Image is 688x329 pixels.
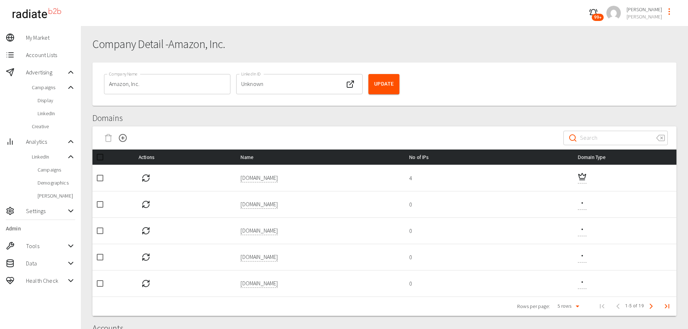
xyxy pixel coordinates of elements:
button: Update [368,74,399,94]
button: 99+ [586,6,601,20]
span: Health Check [26,276,66,285]
svg: Refresh IPs [142,174,150,182]
span: Data [26,259,66,268]
span: 99+ [592,14,604,21]
h2: Domains [92,113,676,124]
label: Company Name [109,71,138,77]
span: [PERSON_NAME] [627,13,662,20]
span: Delete Domain [101,131,116,145]
button: Add [116,131,130,145]
div: 5 rows [556,302,574,309]
span: Advertising [26,68,66,77]
div: Actions [139,153,229,161]
button: Refresh IPs [139,224,153,238]
p: [DOMAIN_NAME] [241,279,278,287]
span: Previous Page [611,299,625,313]
button: Refresh IPs [139,250,153,264]
span: 1-5 of 19 [625,303,644,310]
span: Domain Type [578,153,617,161]
span: Campaigns [38,166,75,173]
svg: Other Domain [578,251,587,260]
label: LinkedIn ID [241,71,260,77]
p: [DOMAIN_NAME] [241,173,278,182]
p: Rows per page: [517,303,550,310]
p: 0 [409,200,566,209]
span: Tools [26,242,66,250]
span: Name [241,153,265,161]
span: LinkedIn [38,110,75,117]
svg: Other Domain [578,199,587,207]
h1: Company Detail - Amazon, Inc. [92,38,676,51]
p: 4 [409,174,566,182]
button: profile-menu [662,4,676,19]
span: Creative [32,123,75,130]
svg: Refresh IPs [142,226,150,235]
svg: Primary Domain [578,172,587,181]
button: Refresh IPs [139,197,153,212]
div: No of IPs [409,153,566,161]
p: [DOMAIN_NAME] [241,226,278,235]
svg: Search [568,134,577,142]
div: Name [241,153,398,161]
span: LinkedIn [32,153,66,160]
span: Settings [26,207,66,215]
button: Last Page [658,298,676,315]
p: 0 [409,253,566,261]
span: Analytics [26,137,66,146]
svg: Refresh IPs [142,253,150,261]
p: [DOMAIN_NAME] [241,200,278,208]
button: Refresh IPs [139,276,153,291]
p: 0 [409,279,566,288]
span: Actions [139,153,166,161]
div: 5 rows [553,301,582,311]
svg: Other Domain [578,278,587,286]
img: a2ca95db2cb9c46c1606a9dd9918c8c6 [606,6,621,20]
svg: Other Domain [578,225,587,234]
button: Next Page [644,299,658,313]
button: Refresh IPs [139,171,153,185]
span: [PERSON_NAME] [627,6,662,13]
span: Demographics [38,179,75,186]
span: Account Lists [26,51,75,59]
span: Campaigns [32,84,66,91]
span: My Market [26,33,75,42]
span: No of IPs [409,153,440,161]
span: [PERSON_NAME] [38,192,75,199]
div: Domain Type [578,153,671,161]
svg: Refresh IPs [142,279,150,288]
span: First Page [593,298,611,315]
span: Display [38,97,75,104]
img: radiateb2b_logo_black.png [9,5,65,21]
svg: Refresh IPs [142,200,150,209]
p: 0 [409,226,566,235]
p: [DOMAIN_NAME] [241,252,278,261]
input: Search [580,128,650,148]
